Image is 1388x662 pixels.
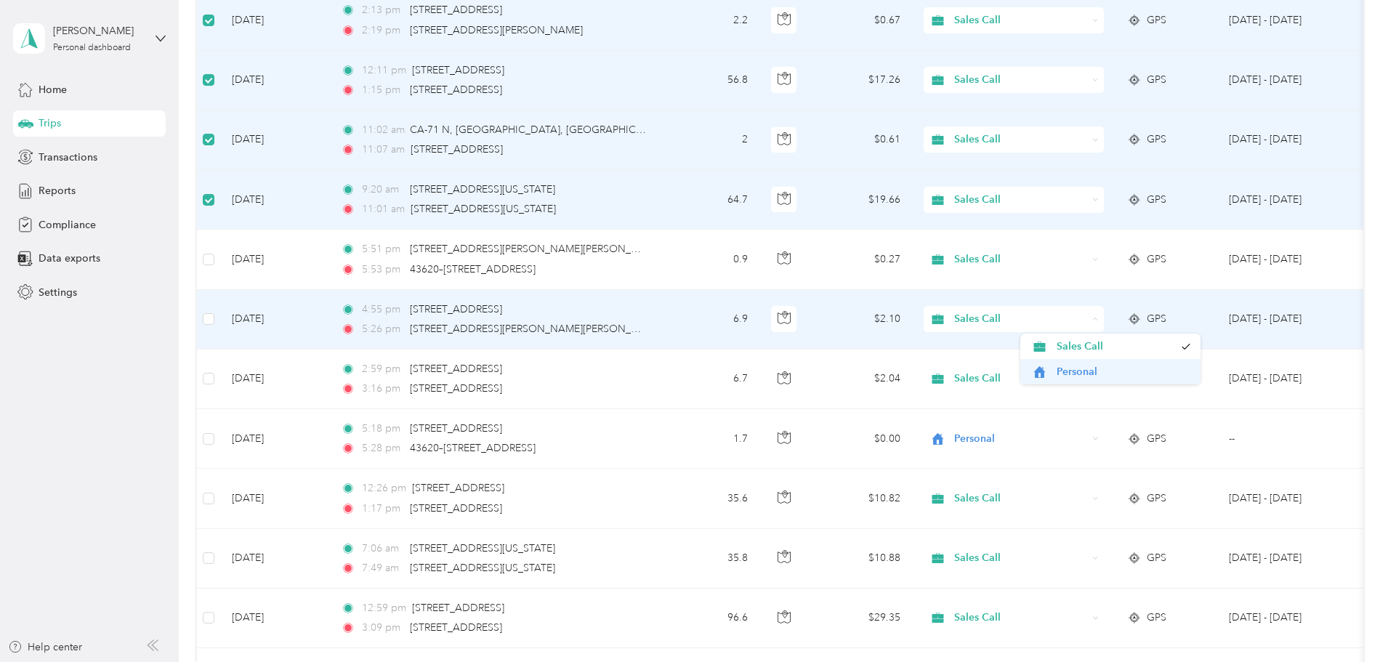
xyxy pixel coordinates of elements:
[410,84,502,96] span: [STREET_ADDRESS]
[220,529,329,589] td: [DATE]
[1147,72,1166,88] span: GPS
[1147,12,1166,28] span: GPS
[412,64,504,76] span: [STREET_ADDRESS]
[411,143,503,156] span: [STREET_ADDRESS]
[53,44,131,52] div: Personal dashboard
[1217,51,1349,110] td: Aug 1 - 31, 2025
[362,600,406,616] span: 12:59 pm
[362,480,406,496] span: 12:26 pm
[362,541,403,557] span: 7:06 am
[1147,491,1166,506] span: GPS
[1217,469,1349,528] td: Aug 1 - 31, 2025
[663,290,759,350] td: 6.9
[810,529,912,589] td: $10.88
[1147,550,1166,566] span: GPS
[362,241,403,257] span: 5:51 pm
[954,251,1087,267] span: Sales Call
[362,440,403,456] span: 5:28 pm
[1217,170,1349,230] td: Aug 1 - 31, 2025
[362,182,403,198] span: 9:20 am
[220,170,329,230] td: [DATE]
[410,303,502,315] span: [STREET_ADDRESS]
[362,262,403,278] span: 5:53 pm
[663,110,759,170] td: 2
[954,550,1087,566] span: Sales Call
[39,183,76,198] span: Reports
[1147,132,1166,148] span: GPS
[1217,110,1349,170] td: Aug 1 - 31, 2025
[410,124,671,136] span: CA-71 N, [GEOGRAPHIC_DATA], [GEOGRAPHIC_DATA]
[412,482,504,494] span: [STREET_ADDRESS]
[1217,350,1349,409] td: Aug 1 - 31, 2025
[362,122,403,138] span: 11:02 am
[39,285,77,300] span: Settings
[810,110,912,170] td: $0.61
[663,529,759,589] td: 35.8
[362,421,403,437] span: 5:18 pm
[810,350,912,409] td: $2.04
[410,621,502,634] span: [STREET_ADDRESS]
[810,170,912,230] td: $19.66
[1147,311,1166,327] span: GPS
[810,589,912,648] td: $29.35
[220,589,329,648] td: [DATE]
[410,562,555,574] span: [STREET_ADDRESS][US_STATE]
[362,201,405,217] span: 11:01 am
[663,469,759,528] td: 35.6
[663,409,759,469] td: 1.7
[362,620,403,636] span: 3:09 pm
[362,62,406,78] span: 12:11 pm
[663,230,759,289] td: 0.9
[954,132,1087,148] span: Sales Call
[39,150,97,165] span: Transactions
[410,382,502,395] span: [STREET_ADDRESS]
[410,323,663,335] span: [STREET_ADDRESS][PERSON_NAME][PERSON_NAME]
[362,82,403,98] span: 1:15 pm
[220,51,329,110] td: [DATE]
[220,469,329,528] td: [DATE]
[1147,192,1166,208] span: GPS
[220,290,329,350] td: [DATE]
[663,589,759,648] td: 96.6
[810,409,912,469] td: $0.00
[39,217,96,233] span: Compliance
[362,142,405,158] span: 11:07 am
[412,602,504,614] span: [STREET_ADDRESS]
[410,422,502,435] span: [STREET_ADDRESS]
[39,251,100,266] span: Data exports
[954,491,1087,506] span: Sales Call
[1217,409,1349,469] td: --
[954,72,1087,88] span: Sales Call
[954,192,1087,208] span: Sales Call
[362,381,403,397] span: 3:16 pm
[53,23,144,39] div: [PERSON_NAME]
[410,183,555,195] span: [STREET_ADDRESS][US_STATE]
[1217,529,1349,589] td: Aug 1 - 31, 2025
[954,431,1087,447] span: Personal
[1057,339,1174,354] span: Sales Call
[1217,290,1349,350] td: Aug 1 - 31, 2025
[362,501,403,517] span: 1:17 pm
[810,51,912,110] td: $17.26
[410,4,502,16] span: [STREET_ADDRESS]
[362,321,403,337] span: 5:26 pm
[362,23,403,39] span: 2:19 pm
[410,243,663,255] span: [STREET_ADDRESS][PERSON_NAME][PERSON_NAME]
[410,502,502,514] span: [STREET_ADDRESS]
[410,542,555,554] span: [STREET_ADDRESS][US_STATE]
[411,203,556,215] span: [STREET_ADDRESS][US_STATE]
[954,12,1087,28] span: Sales Call
[954,610,1087,626] span: Sales Call
[39,82,67,97] span: Home
[810,230,912,289] td: $0.27
[663,51,759,110] td: 56.8
[1217,589,1349,648] td: Aug 1 - 31, 2025
[410,263,536,275] span: 43620–[STREET_ADDRESS]
[362,302,403,318] span: 4:55 pm
[954,371,1087,387] span: Sales Call
[1307,581,1388,662] iframe: Everlance-gr Chat Button Frame
[39,116,61,131] span: Trips
[810,469,912,528] td: $10.82
[220,409,329,469] td: [DATE]
[1147,610,1166,626] span: GPS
